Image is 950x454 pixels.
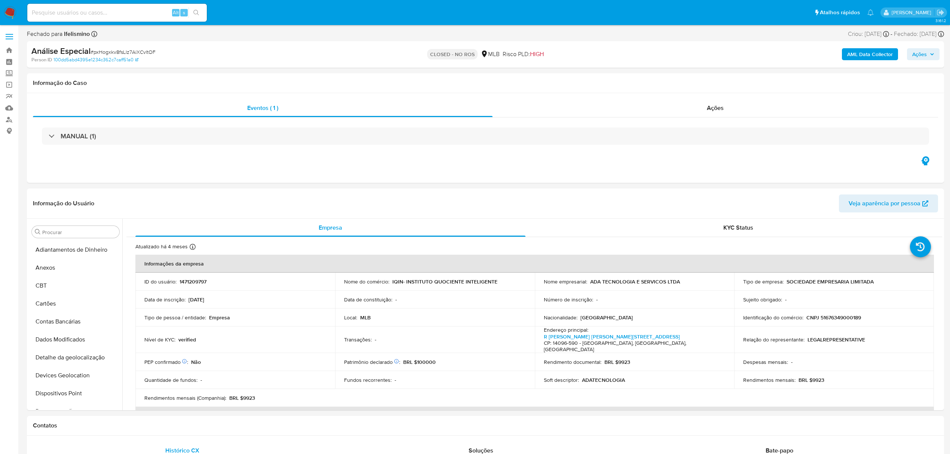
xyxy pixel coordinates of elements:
p: ADA TECNOLOGIA E SERVICOS LTDA [590,278,680,285]
p: Atualizado há 4 meses [135,243,188,250]
span: Fechado para [27,30,90,38]
b: Person ID [31,56,52,63]
span: Veja aparência por pessoa [849,194,920,212]
p: Rendimentos mensais : [743,377,796,383]
th: Informações da empresa [135,255,934,273]
p: BRL $9923 [604,359,630,365]
p: - [395,377,396,383]
th: Detalhes de contato [135,407,934,425]
span: Eventos ( 1 ) [247,104,278,112]
p: SOCIEDADE EMPRESARIA LIMITADA [787,278,874,285]
p: Tipo de empresa : [743,278,784,285]
p: IQIN- INSTITUTO QUOCIENTE INTELIGENTE [392,278,497,285]
p: Nível de KYC : [144,336,175,343]
span: s [183,9,185,16]
p: ID do usuário : [144,278,177,285]
p: BRL $9923 [229,395,255,401]
span: Risco PLD: [503,50,544,58]
p: Endereço principal : [544,326,588,333]
a: Notificações [867,9,874,16]
button: search-icon [189,7,204,18]
button: Veja aparência por pessoa [839,194,938,212]
div: Criou: [DATE] [848,30,889,38]
p: CLOSED - NO ROS [427,49,478,59]
input: Procurar [42,229,116,236]
button: Ações [907,48,940,60]
span: Atalhos rápidos [820,9,860,16]
p: Transações : [344,336,372,343]
p: MLB [360,314,371,321]
p: Patrimônio declarado : [344,359,400,365]
p: Data de constituição : [344,296,392,303]
p: ADATECNOLOGIA [582,377,625,383]
p: Fundos recorrentes : [344,377,392,383]
p: - [395,296,397,303]
p: Tipo de pessoa / entidade : [144,314,206,321]
p: - [785,296,787,303]
button: Adiantamentos de Dinheiro [29,241,122,259]
p: Rendimentos mensais (Companhia) : [144,395,226,401]
a: Sair [937,9,944,16]
p: Empresa [209,314,230,321]
h4: CP: 14096-590 - [GEOGRAPHIC_DATA], [GEOGRAPHIC_DATA], [GEOGRAPHIC_DATA] [544,340,723,353]
span: HIGH [530,50,544,58]
p: Identificação do comércio : [743,314,803,321]
p: 1471209797 [180,278,206,285]
p: laisa.felismino@mercadolivre.com [892,9,934,16]
button: Contas Bancárias [29,313,122,331]
a: R [PERSON_NAME] [PERSON_NAME][STREET_ADDRESS] [544,333,680,340]
button: Anexos [29,259,122,277]
p: [GEOGRAPHIC_DATA] [580,314,633,321]
span: Alt [173,9,179,16]
p: Número de inscrição : [544,296,593,303]
button: CBT [29,277,122,295]
p: Sujeito obrigado : [743,296,782,303]
span: KYC Status [723,223,753,232]
input: Pesquise usuários ou casos... [27,8,207,18]
p: Relação do representante : [743,336,805,343]
p: - [200,377,202,383]
button: Dados Modificados [29,331,122,349]
button: Procurar [35,229,41,235]
p: Não [191,359,201,365]
button: Detalhe da geolocalização [29,349,122,366]
p: BRL $100000 [403,359,436,365]
p: PEP confirmado : [144,359,188,365]
button: Cartões [29,295,122,313]
p: LEGALREPRESENTATIVE [807,336,865,343]
span: Empresa [319,223,342,232]
h1: Contatos [33,422,938,429]
p: Quantidade de fundos : [144,377,197,383]
span: - [891,30,892,38]
p: CNPJ 51676349000189 [806,314,861,321]
p: Soft descriptor : [544,377,579,383]
p: - [375,336,376,343]
p: Despesas mensais : [743,359,788,365]
button: Documentação [29,402,122,420]
a: 100dd5abd4395e1234c362c7caff51a0 [53,56,138,63]
b: AML Data Collector [847,48,893,60]
p: Nacionalidade : [544,314,577,321]
p: - [791,359,793,365]
button: Dispositivos Point [29,384,122,402]
p: Nome do comércio : [344,278,389,285]
p: BRL $9923 [799,377,824,383]
div: MANUAL (1) [42,128,929,145]
span: Ações [707,104,724,112]
span: # pxHogxkv8fsLlz7AiXCvltOF [91,48,156,56]
h1: Informação do Usuário [33,200,94,207]
span: Ações [912,48,927,60]
p: Data de inscrição : [144,296,186,303]
p: verified [178,336,196,343]
div: MLB [481,50,500,58]
button: Devices Geolocation [29,366,122,384]
p: Nome empresarial : [544,278,587,285]
h1: Informação do Caso [33,79,938,87]
button: AML Data Collector [842,48,898,60]
h3: MANUAL (1) [61,132,96,140]
p: Rendimento documental : [544,359,601,365]
div: Fechado: [DATE] [894,30,944,38]
p: [DATE] [189,296,204,303]
p: - [596,296,598,303]
b: lfelismino [62,30,90,38]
